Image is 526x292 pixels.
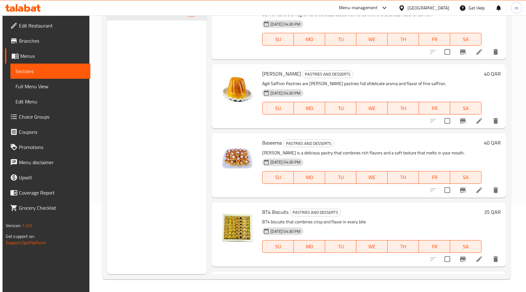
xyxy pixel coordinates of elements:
span: Sections [15,67,85,75]
span: MO [296,242,323,251]
button: TU [325,102,356,115]
span: Select to update [441,252,454,266]
p: Saffron cake is a fragrant and delicious dessert enriched with the luxurious flavor of saffron. [262,11,481,19]
span: WE [359,35,385,44]
span: PASTRIES AND DESSERTS [290,209,341,216]
button: WE [356,171,388,184]
span: Coverage Report [19,189,85,196]
a: Edit menu item [475,255,483,263]
button: TH [388,171,419,184]
span: MO [296,35,323,44]
span: TH [390,173,416,182]
span: TH [390,242,416,251]
span: MO [296,104,323,113]
span: BT4 Biscuits [262,207,288,217]
span: Baseema [262,138,282,147]
button: TU [325,171,356,184]
div: [GEOGRAPHIC_DATA] [408,4,449,11]
button: MO [294,171,325,184]
h6: 35 QAR [484,208,501,216]
p: BT4 biscuits that combines crisp and flavor in every bite [262,218,481,226]
button: Branch-specific-item [455,113,470,128]
button: WE [356,240,388,253]
a: Edit Restaurant [5,18,90,33]
button: SA [450,33,481,46]
button: WE [356,33,388,46]
h6: 40 QAR [484,138,501,147]
span: Branches [19,37,85,45]
a: Menu disclaimer [5,155,90,170]
button: FR [419,171,450,184]
button: MO [294,102,325,115]
span: SU [265,35,291,44]
span: SA [453,242,479,251]
button: TU [325,33,356,46]
span: Version: [6,221,21,230]
span: SU [265,104,291,113]
span: SA [453,35,479,44]
a: Edit menu item [475,48,483,56]
span: Choice Groups [19,113,85,121]
div: PASTRIES AND DESSERTS [283,140,334,147]
a: Edit menu item [475,117,483,125]
span: [DATE] 04:30 PM [268,159,303,165]
span: TU [328,35,354,44]
a: Menus [5,48,90,64]
span: WE [359,242,385,251]
a: Upsell [5,170,90,185]
span: PASTRIES AND DESSERTS [302,71,353,78]
span: Get support on: [6,232,35,240]
span: Edit Restaurant [19,22,85,29]
p: [PERSON_NAME] is a delicious pastry that combines rich flavors and a soft texture that melts in y... [262,149,481,157]
button: delete [488,44,503,59]
span: [PERSON_NAME] [262,69,301,78]
a: Edit menu item [475,186,483,194]
span: Select to update [441,114,454,127]
span: m [515,4,518,11]
span: SA [453,104,479,113]
button: SA [450,171,481,184]
span: MO [296,173,323,182]
button: delete [488,113,503,128]
button: SA [450,102,481,115]
span: FR [421,173,448,182]
span: PASTRIES AND DESSERTS [283,140,334,147]
span: FR [421,242,448,251]
button: FR [419,33,450,46]
a: Coupons [5,124,90,140]
img: Baseema [217,138,257,179]
p: Agili Saffron Pastries are [PERSON_NAME] pastries full ofdelicate aroma and flavor of fine saffron. [262,80,481,88]
img: BT4 Biscuits [217,208,257,248]
button: MO [294,33,325,46]
span: [DATE] 04:30 PM [268,90,303,96]
a: Branches [5,33,90,48]
button: Branch-specific-item [455,183,470,198]
span: TU [328,242,354,251]
span: FR [421,104,448,113]
a: Grocery Checklist [5,200,90,215]
a: Sections [10,64,90,79]
span: [DATE] 04:30 PM [268,228,303,234]
button: MO [294,240,325,253]
h6: 40 QAR [484,69,501,78]
a: Choice Groups [5,109,90,124]
button: delete [488,252,503,267]
button: Branch-specific-item [455,44,470,59]
button: SU [262,33,294,46]
span: Menus [20,52,85,60]
button: TU [325,240,356,253]
span: FR [421,35,448,44]
button: TH [388,240,419,253]
span: TH [390,104,416,113]
span: [DATE] 04:30 PM [268,21,303,27]
button: WE [356,102,388,115]
a: Edit Menu [10,94,90,109]
div: PASTRIES AND DESSERTS [290,209,341,216]
a: Coverage Report [5,185,90,200]
a: Full Menu View [10,79,90,94]
span: Promotions [19,143,85,151]
span: WE [359,104,385,113]
span: SU [265,173,291,182]
a: Support.OpsPlatform [6,239,46,247]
